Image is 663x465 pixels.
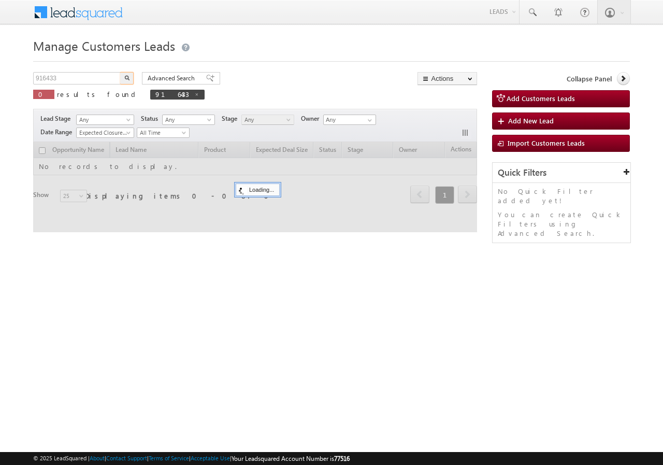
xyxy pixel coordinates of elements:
[149,455,189,461] a: Terms of Service
[567,74,612,83] span: Collapse Panel
[508,116,554,125] span: Add New Lead
[137,128,190,138] a: All Time
[236,184,280,196] div: Loading...
[493,163,630,183] div: Quick Filters
[33,37,175,54] span: Manage Customers Leads
[323,115,376,125] input: Type to Search
[77,128,131,137] span: Expected Closure Date
[163,115,212,124] span: Any
[242,115,291,124] span: Any
[191,455,230,461] a: Acceptable Use
[40,114,75,123] span: Lead Stage
[241,115,294,125] a: Any
[40,128,76,137] span: Date Range
[90,455,105,461] a: About
[148,74,198,83] span: Advanced Search
[232,455,350,462] span: Your Leadsquared Account Number is
[162,115,215,125] a: Any
[77,115,131,124] span: Any
[508,138,585,147] span: Import Customers Leads
[498,187,625,205] p: No Quick Filter added yet!
[155,90,189,98] span: 916433
[76,128,134,138] a: Expected Closure Date
[417,72,477,85] button: Actions
[137,128,186,137] span: All Time
[106,455,147,461] a: Contact Support
[362,115,375,125] a: Show All Items
[498,210,625,238] p: You can create Quick Filters using Advanced Search.
[33,454,350,463] span: © 2025 LeadSquared | | | | |
[38,90,49,98] span: 0
[141,114,162,123] span: Status
[124,75,129,80] img: Search
[507,94,575,103] span: Add Customers Leads
[76,115,134,125] a: Any
[222,114,241,123] span: Stage
[334,455,350,462] span: 77516
[301,114,323,123] span: Owner
[57,90,139,98] span: results found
